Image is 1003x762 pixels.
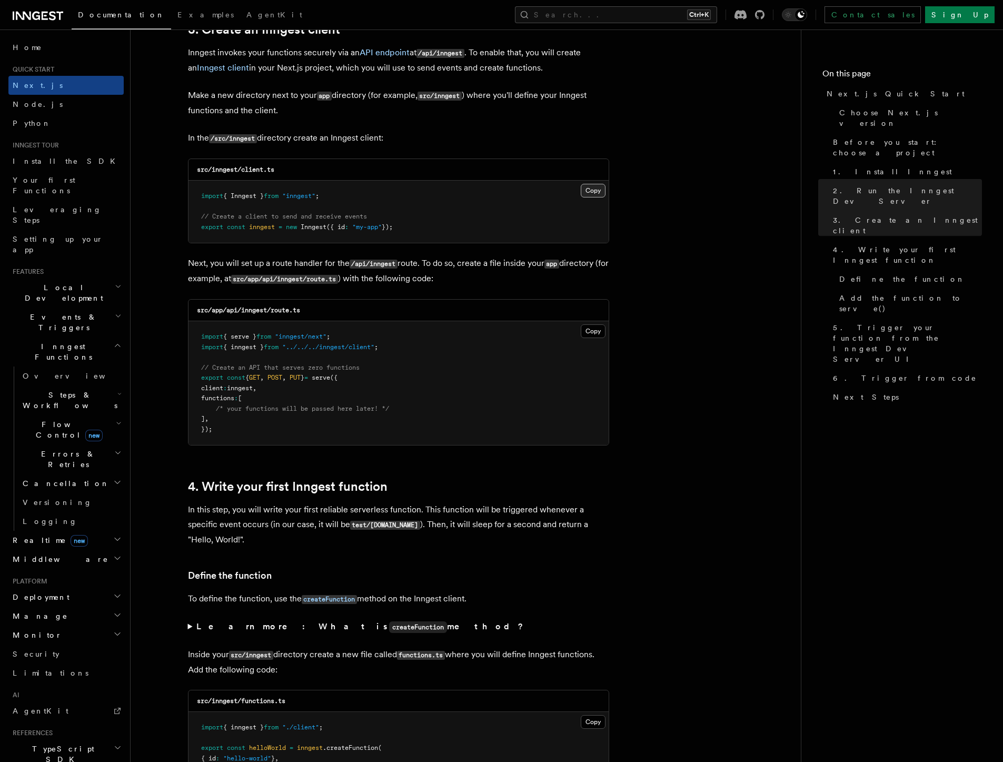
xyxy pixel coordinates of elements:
a: 1. Install Inngest [829,162,982,181]
span: inngest [227,384,253,392]
a: Setting up your app [8,230,124,259]
span: Security [13,650,59,658]
p: Inngest invokes your functions securely via an at . To enable that, you will create an in your Ne... [188,45,609,75]
code: src/app/api/inngest/route.ts [231,275,338,284]
p: Inside your directory create a new file called where you will define Inngest functions. Add the f... [188,647,609,677]
button: Middleware [8,550,124,569]
span: Monitor [8,630,62,640]
span: from [256,333,271,340]
span: , [282,374,286,381]
span: /* your functions will be passed here later! */ [216,405,389,412]
button: Copy [581,184,605,197]
span: new [286,223,297,231]
span: "./client" [282,724,319,731]
span: 2. Run the Inngest Dev Server [833,185,982,206]
a: 4. Write your first Inngest function [188,479,388,494]
span: = [304,374,308,381]
span: : [216,755,220,762]
button: Events & Triggers [8,308,124,337]
span: import [201,724,223,731]
span: export [201,744,223,751]
span: new [85,430,103,441]
a: AgentKit [240,3,309,28]
span: 6. Trigger from code [833,373,977,383]
span: Define the function [839,274,965,284]
a: Examples [171,3,240,28]
span: Leveraging Steps [13,205,102,224]
span: AgentKit [246,11,302,19]
summary: Learn more: What iscreateFunctionmethod? [188,619,609,635]
span: // Create a client to send and receive events [201,213,367,220]
span: } [301,374,304,381]
span: 3. Create an Inngest client [833,215,982,236]
button: Flow Controlnew [18,415,124,444]
p: In the directory create an Inngest client: [188,131,609,146]
button: Cancellation [18,474,124,493]
span: from [264,724,279,731]
button: Errors & Retries [18,444,124,474]
a: Next.js [8,76,124,95]
button: Manage [8,607,124,626]
button: Steps & Workflows [18,385,124,415]
span: Add the function to serve() [839,293,982,314]
kbd: Ctrl+K [687,9,711,20]
span: Platform [8,577,47,586]
button: Copy [581,715,605,729]
a: Python [8,114,124,133]
span: : [223,384,227,392]
code: /src/inngest [209,134,257,143]
span: { id [201,755,216,762]
a: Next.js Quick Start [822,84,982,103]
p: In this step, you will write your first reliable serverless function. This function will be trigg... [188,502,609,547]
button: Realtimenew [8,531,124,550]
span: Inngest Functions [8,341,114,362]
span: Versioning [23,498,92,507]
a: API endpoint [360,47,410,57]
a: Inngest client [197,63,249,73]
span: ({ id [326,223,345,231]
span: Limitations [13,669,88,677]
span: Events & Triggers [8,312,115,333]
a: Overview [18,367,124,385]
code: app [317,92,332,101]
div: Inngest Functions [8,367,124,531]
span: serve [312,374,330,381]
span: export [201,223,223,231]
a: createFunction [302,593,357,603]
span: , [253,384,256,392]
a: Leveraging Steps [8,200,124,230]
span: "inngest" [282,192,315,200]
span: Deployment [8,592,69,602]
a: 2. Run the Inngest Dev Server [829,181,982,211]
span: Logging [23,517,77,526]
span: Overview [23,372,131,380]
code: src/inngest [418,92,462,101]
code: /api/inngest [416,49,464,58]
span: Flow Control [18,419,116,440]
span: inngest [249,223,275,231]
a: Logging [18,512,124,531]
span: const [227,374,245,381]
a: Home [8,38,124,57]
span: const [227,744,245,751]
span: functions [201,394,234,402]
span: 5. Trigger your function from the Inngest Dev Server UI [833,322,982,364]
p: Make a new directory next to your directory (for example, ) where you'll define your Inngest func... [188,88,609,118]
a: Limitations [8,664,124,682]
a: 6. Trigger from code [829,369,982,388]
span: PUT [290,374,301,381]
span: , [275,755,279,762]
span: AI [8,691,19,699]
span: , [260,374,264,381]
a: Install the SDK [8,152,124,171]
code: functions.ts [397,651,445,660]
a: 4. Write your first Inngest function [829,240,982,270]
code: app [544,260,559,269]
h4: On this page [822,67,982,84]
span: from [264,192,279,200]
span: client [201,384,223,392]
span: = [290,744,293,751]
code: createFunction [302,595,357,604]
code: /api/inngest [350,260,398,269]
span: = [279,223,282,231]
